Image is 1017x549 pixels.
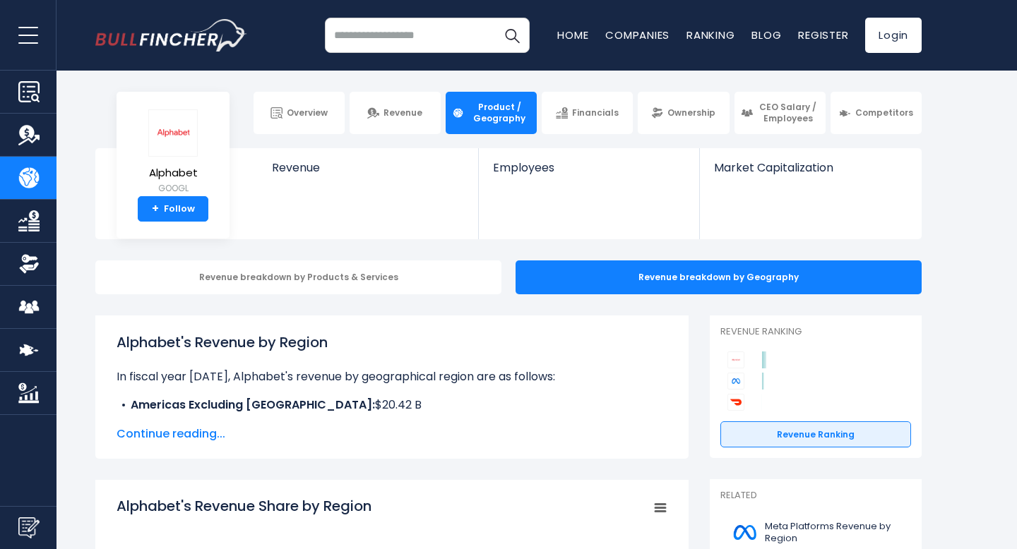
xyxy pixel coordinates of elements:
[131,397,375,413] b: Americas Excluding [GEOGRAPHIC_DATA]:
[350,92,441,134] a: Revenue
[254,92,345,134] a: Overview
[765,521,903,545] span: Meta Platforms Revenue by Region
[131,414,201,430] b: Asia Pacific:
[117,414,667,430] li: $56.82 B
[117,332,667,353] h1: Alphabet's Revenue by Region
[493,161,684,174] span: Employees
[383,107,422,119] span: Revenue
[638,92,729,134] a: Ownership
[117,397,667,414] li: $20.42 B
[148,167,198,179] span: Alphabet
[720,421,911,448] a: Revenue Ranking
[446,92,537,134] a: Product / Geography
[720,490,911,502] p: Related
[95,19,247,52] img: bullfincher logo
[605,28,670,42] a: Companies
[95,260,501,294] div: Revenue breakdown by Products & Services
[148,109,198,197] a: Alphabet GOOGL
[865,18,922,53] a: Login
[152,203,159,215] strong: +
[468,102,530,123] span: Product / Geography
[117,496,371,516] tspan: Alphabet's Revenue Share by Region
[729,517,761,548] img: META logo
[855,107,913,119] span: Competitors
[117,426,667,442] span: Continue reading...
[727,394,744,411] img: DoorDash competitors logo
[557,28,588,42] a: Home
[727,373,744,390] img: Meta Platforms competitors logo
[751,28,781,42] a: Blog
[572,107,619,119] span: Financials
[700,148,920,198] a: Market Capitalization
[714,161,906,174] span: Market Capitalization
[831,92,922,134] a: Competitors
[542,92,633,134] a: Financials
[479,148,698,198] a: Employees
[18,253,40,274] img: Ownership
[727,351,744,368] img: Alphabet competitors logo
[95,19,247,52] a: Go to homepage
[138,196,208,222] a: +Follow
[798,28,848,42] a: Register
[734,92,826,134] a: CEO Salary / Employees
[258,148,479,198] a: Revenue
[117,368,667,385] p: In fiscal year [DATE], Alphabet's revenue by geographical region are as follows:
[272,161,465,174] span: Revenue
[720,326,911,338] p: Revenue Ranking
[494,18,530,53] button: Search
[148,182,198,195] small: GOOGL
[516,260,922,294] div: Revenue breakdown by Geography
[667,107,715,119] span: Ownership
[287,107,328,119] span: Overview
[686,28,734,42] a: Ranking
[757,102,819,123] span: CEO Salary / Employees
